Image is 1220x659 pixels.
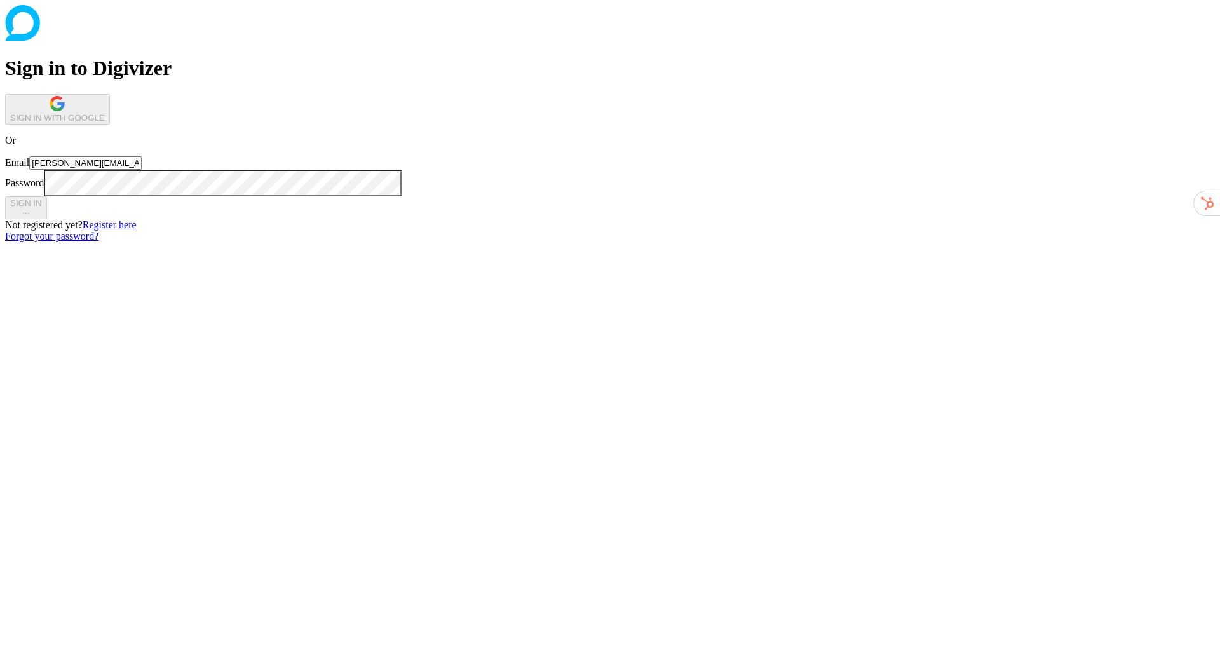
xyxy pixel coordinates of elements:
span: SIGN IN [10,198,42,208]
div: SIGN IN WITH GOOGLE [10,113,105,123]
img: Digivizer Logo [5,5,41,41]
span: · [27,208,30,217]
a: Register here [83,219,137,230]
h1: Sign in to Digivizer [5,57,1215,80]
button: SIGN IN WITH GOOGLE [5,94,110,125]
span: · [25,208,27,217]
label: Email [5,157,29,168]
label: Password [5,177,44,188]
a: Forgot your password? [5,231,98,241]
div: Not registered yet? [5,219,1215,231]
span: · [22,208,25,217]
button: SIGN IN··· [5,196,47,219]
p: Or [5,135,1215,146]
